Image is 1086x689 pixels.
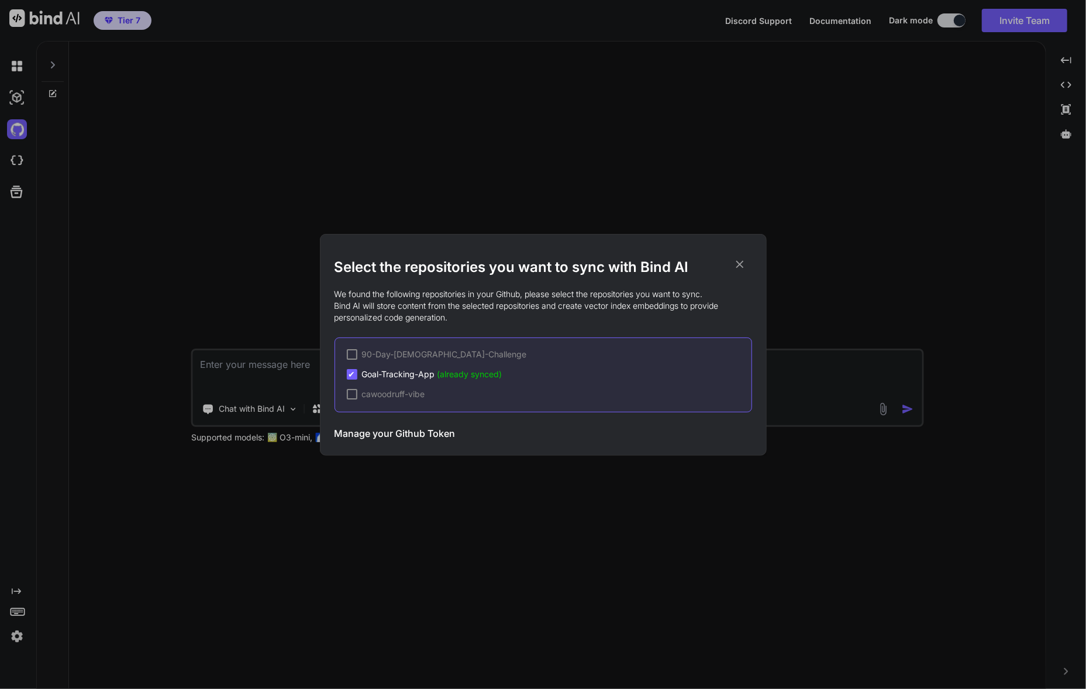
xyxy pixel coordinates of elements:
[437,369,502,379] span: (already synced)
[335,288,752,323] p: We found the following repositories in your Github, please select the repositories you want to sy...
[362,388,425,400] span: cawoodruff-vibe
[335,426,456,440] h3: Manage your Github Token
[362,349,527,360] span: 90-Day-[DEMOGRAPHIC_DATA]-Challenge
[362,368,502,380] span: Goal-Tracking-App
[349,368,356,380] span: ✔
[335,258,752,277] h2: Select the repositories you want to sync with Bind AI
